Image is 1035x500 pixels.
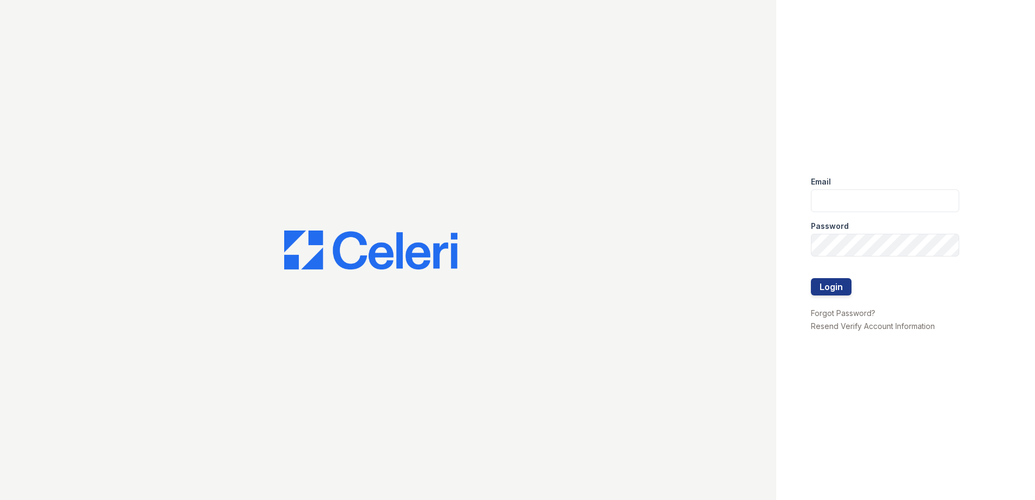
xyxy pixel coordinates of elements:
[811,176,831,187] label: Email
[811,278,851,295] button: Login
[811,221,849,232] label: Password
[811,321,935,331] a: Resend Verify Account Information
[284,231,457,269] img: CE_Logo_Blue-a8612792a0a2168367f1c8372b55b34899dd931a85d93a1a3d3e32e68fde9ad4.png
[811,308,875,318] a: Forgot Password?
